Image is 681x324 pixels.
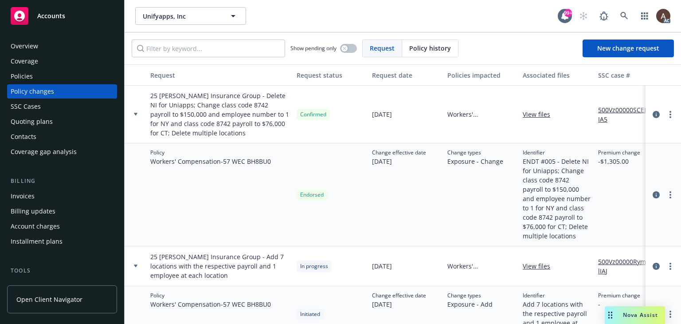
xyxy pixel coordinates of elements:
div: 99+ [564,9,572,17]
span: - [598,300,640,309]
div: Coverage gap analysis [11,145,77,159]
span: -$1,305.00 [598,157,640,166]
span: Change types [447,149,503,157]
span: 25 [PERSON_NAME] Insurance Group - Add 7 locations with the respective payroll and 1 employee at ... [150,252,290,280]
span: Identifier [523,149,591,157]
a: circleInformation [651,190,661,200]
button: Nova Assist [605,306,665,324]
a: Overview [7,39,117,53]
span: Unifyapps, Inc [143,12,219,21]
img: photo [656,9,670,23]
div: Account charges [11,219,60,233]
div: Installment plans [11,234,63,249]
a: SSC Cases [7,99,117,114]
span: ENDT #005 - Delete NI for Uniapps; Change class code 8742 payroll to $150,000 and employee number... [523,157,591,241]
div: Policies impacted [447,71,516,80]
a: Quoting plans [7,115,117,129]
div: Billing updates [11,204,55,218]
a: Accounts [7,4,117,28]
div: Policy changes [11,84,54,99]
a: New change request [583,40,674,57]
a: Coverage [7,54,117,68]
span: Nova Assist [623,311,658,319]
button: Unifyapps, Inc [135,7,246,25]
button: Policies impacted [444,64,519,86]
span: [DATE] [372,157,426,166]
a: circleInformation [651,109,661,120]
div: Overview [11,39,38,53]
span: Premium change [598,292,640,300]
span: Show pending only [290,44,337,52]
span: Accounts [37,12,65,20]
a: Policy changes [7,84,117,99]
span: New change request [597,44,659,52]
span: Change effective date [372,292,426,300]
span: Policy history [409,43,451,53]
a: 500Vz00000SCEIPIA5 [598,105,658,124]
div: Toggle Row Expanded [125,143,147,246]
a: View files [523,261,557,271]
div: Drag to move [605,306,616,324]
div: Contacts [11,130,36,144]
a: circleInformation [651,261,661,272]
a: Coverage gap analysis [7,145,117,159]
div: Billing [7,177,117,186]
a: more [665,261,676,272]
div: Policies [11,69,33,83]
span: [DATE] [372,110,392,119]
span: Workers' Compensation [447,261,516,271]
span: Workers' Compensation - 57 WEC BH8BU0 [150,300,271,309]
span: Endorsed [300,191,324,199]
div: Associated files [523,71,591,80]
span: In progress [300,262,328,270]
div: SSC Cases [11,99,41,114]
a: Account charges [7,219,117,233]
div: Quoting plans [11,115,53,129]
div: Invoices [11,189,35,203]
span: Change effective date [372,149,426,157]
div: Request date [372,71,440,80]
div: Toggle Row Expanded [125,86,147,143]
span: [DATE] [372,261,392,271]
a: more [665,309,676,320]
span: Exposure - Change [447,157,503,166]
a: Contacts [7,130,117,144]
button: SSC case # [595,64,661,86]
a: Invoices [7,189,117,203]
span: Policy [150,149,271,157]
div: Toggle Row Expanded [125,246,147,286]
a: View files [523,110,557,119]
span: [DATE] [372,300,426,309]
a: more [665,190,676,200]
span: Exposure - Add [447,300,493,309]
a: 500Vz00000RymGlIAJ [598,257,658,276]
input: Filter by keyword... [132,40,285,57]
span: Confirmed [300,111,326,119]
span: Workers' Compensation [447,110,516,119]
span: Premium change [598,149,640,157]
a: Report a Bug [595,7,613,25]
div: Tools [7,266,117,275]
a: Switch app [636,7,654,25]
span: Identifier [523,292,591,300]
div: Request [150,71,290,80]
span: Initiated [300,310,320,318]
a: Billing updates [7,204,117,218]
div: Coverage [11,54,38,68]
div: SSC case # [598,71,658,80]
span: Policy [150,292,271,300]
a: more [665,109,676,120]
span: 25 [PERSON_NAME] Insurance Group - Delete NI for Uniapps; Change class code 8742 payroll to $150,... [150,91,290,138]
span: Change types [447,292,493,300]
span: Request [370,43,395,53]
a: Search [615,7,633,25]
button: Request status [293,64,368,86]
a: Start snowing [575,7,592,25]
button: Associated files [519,64,595,86]
a: Installment plans [7,234,117,249]
span: Workers' Compensation - 57 WEC BH8BU0 [150,157,271,166]
span: Open Client Navigator [16,295,82,304]
button: Request date [368,64,444,86]
div: Request status [297,71,365,80]
a: Policies [7,69,117,83]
